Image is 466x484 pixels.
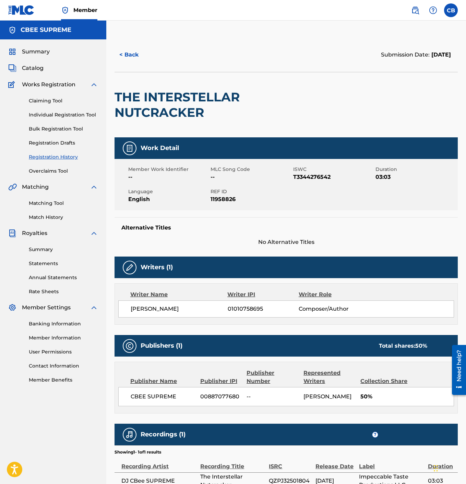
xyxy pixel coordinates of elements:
a: CatalogCatalog [8,64,44,72]
div: Writer IPI [227,290,299,299]
span: [PERSON_NAME] [131,305,228,313]
span: ISWC [293,166,374,173]
div: ISRC [269,455,312,471]
span: Language [128,188,209,195]
span: 50 % [415,343,427,349]
img: expand [90,80,98,89]
span: -- [211,173,291,181]
img: MLC Logo [8,5,35,15]
a: Registration Drafts [29,139,98,147]
h5: CBEE SUPREME [21,26,71,34]
span: [PERSON_NAME] [303,393,351,400]
a: Public Search [408,3,422,17]
img: expand [90,303,98,312]
img: Works Registration [8,80,17,89]
span: No Alternative Titles [115,238,458,246]
a: User Permissions [29,348,98,356]
div: Represented Writers [303,369,355,385]
span: Summary [22,48,50,56]
span: English [128,195,209,203]
img: expand [90,229,98,237]
span: REF ID [211,188,291,195]
a: Annual Statements [29,274,98,281]
div: Duration [428,455,454,471]
span: Catalog [22,64,44,72]
span: Works Registration [22,80,75,89]
img: Summary [8,48,16,56]
button: < Back [115,46,156,63]
a: Summary [29,246,98,253]
div: Recording Artist [121,455,197,471]
a: Bulk Registration Tool [29,125,98,133]
img: Matching [8,183,17,191]
div: Help [426,3,440,17]
h5: Work Detail [141,144,179,152]
img: Recordings [126,431,134,439]
a: Member Benefits [29,376,98,384]
span: 00887077680 [200,393,241,401]
h5: Publishers (1) [141,342,182,350]
span: [DATE] [430,51,451,58]
a: Rate Sheets [29,288,98,295]
span: Member [73,6,97,14]
div: Release Date [315,455,356,471]
span: T3344276542 [293,173,374,181]
span: Composer/Author [299,305,363,313]
span: 01010758695 [228,305,299,313]
div: Total shares: [379,342,427,350]
iframe: Resource Center [447,342,466,398]
img: Accounts [8,26,16,34]
a: SummarySummary [8,48,50,56]
a: Statements [29,260,98,267]
span: Matching [22,183,49,191]
span: ? [372,432,378,437]
div: Writer Role [299,290,363,299]
div: Publisher Name [130,377,195,385]
a: Matching Tool [29,200,98,207]
img: help [429,6,437,14]
h5: Alternative Titles [121,224,451,231]
img: Catalog [8,64,16,72]
span: 11958826 [211,195,291,203]
img: Publishers [126,342,134,350]
a: Registration History [29,153,98,161]
span: Royalties [22,229,47,237]
a: Banking Information [29,320,98,327]
img: expand [90,183,98,191]
h5: Recordings (1) [141,431,186,438]
span: 50% [360,393,454,401]
div: Submission Date: [381,51,451,59]
span: Member Settings [22,303,71,312]
span: MLC Song Code [211,166,291,173]
div: Label [359,455,424,471]
img: Royalties [8,229,16,237]
span: Member Work Identifier [128,166,209,173]
img: Writers [126,263,134,272]
span: -- [128,173,209,181]
div: Publisher Number [247,369,298,385]
span: Duration [375,166,456,173]
img: Member Settings [8,303,16,312]
img: search [411,6,419,14]
a: Overclaims Tool [29,167,98,175]
a: Contact Information [29,362,98,370]
a: Individual Registration Tool [29,111,98,119]
div: Writer Name [130,290,227,299]
p: Showing 1 - 1 of 1 results [115,449,161,455]
span: CBEE SUPREME [131,393,195,401]
a: Claiming Tool [29,97,98,104]
h2: THE INTERSTELLAR NUTCRACKER [115,89,321,120]
div: Publisher IPI [200,377,241,385]
div: Recording Title [200,455,265,471]
iframe: Chat Widget [432,451,466,484]
div: Collection Share [360,377,409,385]
span: -- [247,393,298,401]
img: Work Detail [126,144,134,152]
div: Drag [434,458,438,479]
a: Match History [29,214,98,221]
a: Member Information [29,334,98,342]
span: 03:03 [375,173,456,181]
